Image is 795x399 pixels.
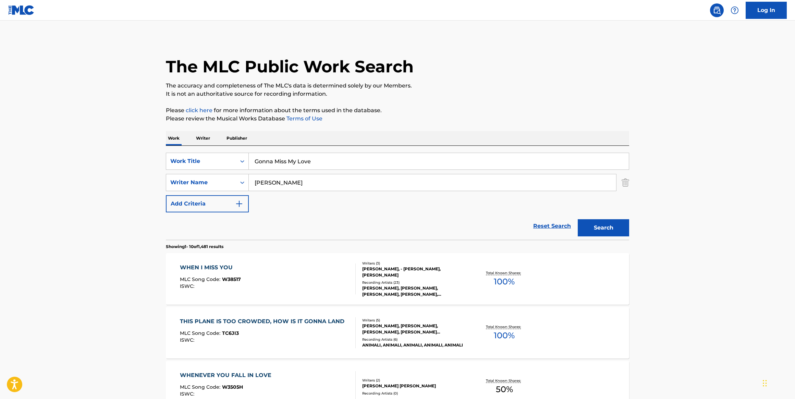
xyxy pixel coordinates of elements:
div: Help [728,3,742,17]
div: Work Title [170,157,232,165]
p: Work [166,131,182,145]
div: [PERSON_NAME], - [PERSON_NAME], [PERSON_NAME] [362,266,466,278]
div: Writers ( 2 ) [362,378,466,383]
p: Total Known Shares: [486,378,523,383]
div: Recording Artists ( 6 ) [362,337,466,342]
p: It is not an authoritative source for recording information. [166,90,629,98]
p: Writer [194,131,212,145]
span: ISWC : [180,337,196,343]
form: Search Form [166,153,629,240]
p: Please for more information about the terms used in the database. [166,106,629,115]
div: Recording Artists ( 23 ) [362,280,466,285]
p: Total Known Shares: [486,270,523,275]
h1: The MLC Public Work Search [166,56,414,77]
span: TC6JI3 [222,330,239,336]
div: [PERSON_NAME], [PERSON_NAME], [PERSON_NAME], [PERSON_NAME], [PERSON_NAME] [362,285,466,297]
a: Terms of Use [285,115,322,122]
img: help [731,6,739,14]
div: [PERSON_NAME] [PERSON_NAME] [362,383,466,389]
span: 100 % [494,329,515,342]
a: THIS PLANE IS TOO CROWDED, HOW IS IT GONNA LANDMLC Song Code:TC6JI3ISWC:Writers (5)[PERSON_NAME],... [166,307,629,359]
div: ANIMALI, ANIMALI, ANIMALI, ANIMALI, ANIMALI [362,342,466,348]
span: 50 % [496,383,513,396]
span: MLC Song Code : [180,330,222,336]
div: Writer Name [170,178,232,187]
div: WHENEVER YOU FALL IN LOVE [180,371,275,379]
span: ISWC : [180,391,196,397]
div: [PERSON_NAME], [PERSON_NAME], [PERSON_NAME], [PERSON_NAME] [PERSON_NAME] JUSSEY [362,323,466,335]
button: Add Criteria [166,195,249,212]
img: search [713,6,721,14]
img: 9d2ae6d4665cec9f34b9.svg [235,200,243,208]
span: W3505H [222,384,243,390]
span: 100 % [494,275,515,288]
span: MLC Song Code : [180,276,222,282]
img: Delete Criterion [622,174,629,191]
a: click here [186,107,212,114]
div: Drag [763,373,767,394]
p: The accuracy and completeness of The MLC's data is determined solely by our Members. [166,82,629,90]
iframe: Chat Widget [761,366,795,399]
a: Reset Search [530,219,574,234]
a: WHEN I MISS YOUMLC Song Code:W38517ISWC:Writers (3)[PERSON_NAME], - [PERSON_NAME], [PERSON_NAME]R... [166,253,629,305]
div: WHEN I MISS YOU [180,263,241,272]
p: Publisher [224,131,249,145]
div: THIS PLANE IS TOO CROWDED, HOW IS IT GONNA LAND [180,317,348,326]
div: Writers ( 3 ) [362,261,466,266]
a: Log In [746,2,787,19]
p: Showing 1 - 10 of 1,481 results [166,244,223,250]
img: MLC Logo [8,5,35,15]
p: Please review the Musical Works Database [166,115,629,123]
p: Total Known Shares: [486,324,523,329]
button: Search [578,219,629,236]
a: Public Search [710,3,724,17]
span: W38517 [222,276,241,282]
div: Writers ( 5 ) [362,318,466,323]
span: MLC Song Code : [180,384,222,390]
span: ISWC : [180,283,196,289]
div: Recording Artists ( 0 ) [362,391,466,396]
